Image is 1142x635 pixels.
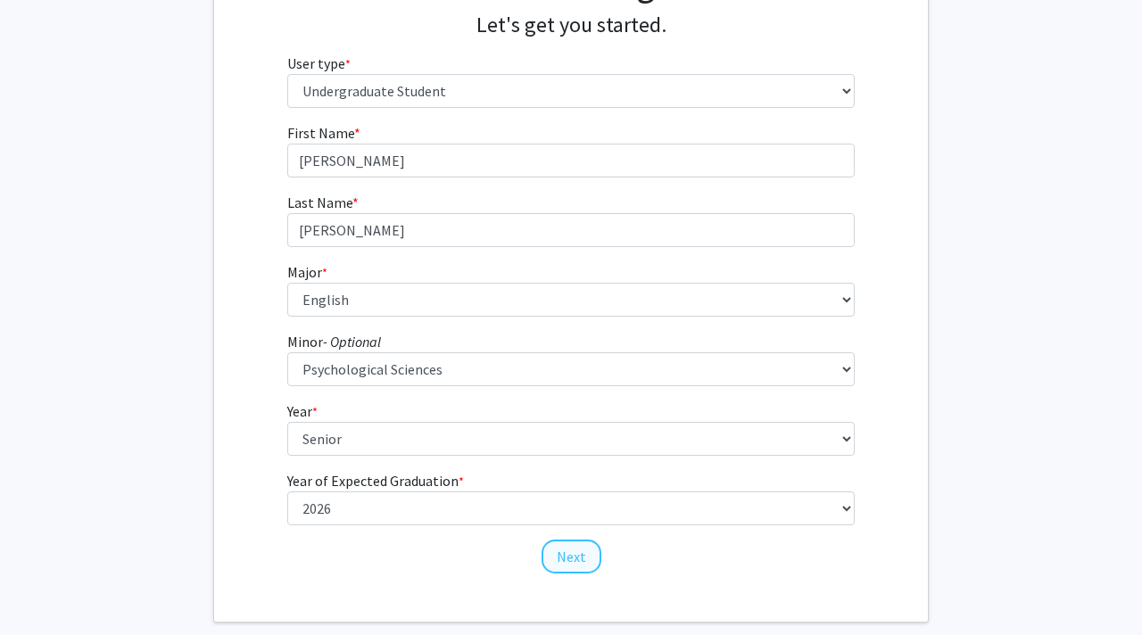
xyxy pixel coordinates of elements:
i: - Optional [323,333,381,350]
button: Next [542,540,601,573]
span: Last Name [287,194,352,211]
label: User type [287,53,351,74]
label: Year of Expected Graduation [287,470,464,491]
label: Year [287,400,318,422]
iframe: Chat [13,555,76,622]
label: Minor [287,331,381,352]
label: Major [287,261,327,283]
h4: Let's get you started. [287,12,856,38]
span: First Name [287,124,354,142]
